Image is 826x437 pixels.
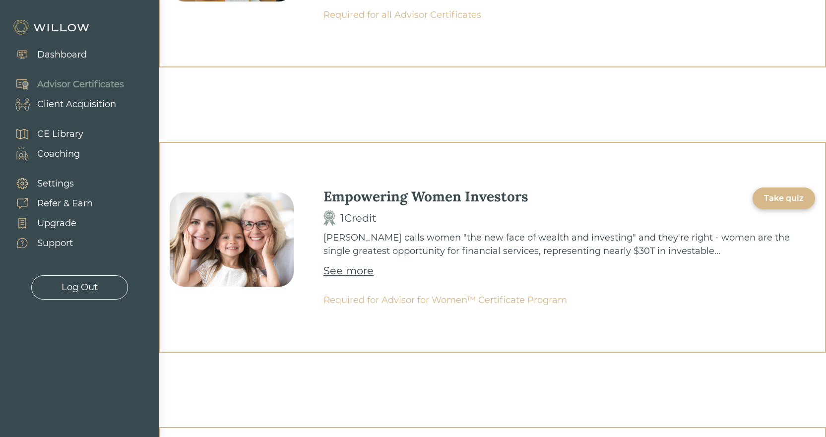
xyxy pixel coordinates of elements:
a: Settings [5,174,93,193]
div: Refer & Earn [37,197,93,210]
div: Empowering Women Investors [323,187,528,205]
a: Refer & Earn [5,193,93,213]
div: 1 Credit [340,210,377,226]
div: Upgrade [37,217,76,230]
a: Advisor Certificates [5,74,124,94]
div: Dashboard [37,48,87,62]
img: Willow [12,19,92,35]
div: CE Library [37,127,83,141]
a: Coaching [5,144,83,164]
a: Dashboard [5,45,87,64]
div: Required for all Advisor Certificates [323,8,815,22]
a: Client Acquisition [5,94,124,114]
div: [PERSON_NAME] calls women "the new face of wealth and investing" and they're right - women are th... [323,231,815,258]
a: CE Library [5,124,83,144]
div: Settings [37,177,74,190]
div: Take quiz [764,192,804,204]
div: Log Out [62,281,98,294]
div: Support [37,237,73,250]
div: Client Acquisition [37,98,116,111]
a: Upgrade [5,213,93,233]
div: Coaching [37,147,80,161]
div: Required for Advisor for Women™ Certificate Program [323,294,815,307]
div: Advisor Certificates [37,78,124,91]
a: See more [323,263,374,279]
